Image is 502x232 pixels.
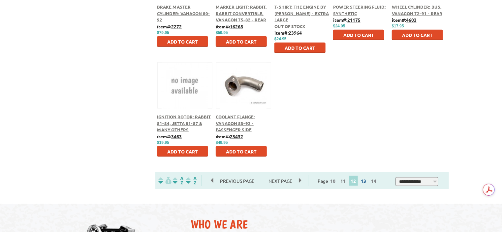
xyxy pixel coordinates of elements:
span: $59.95 [216,30,228,35]
span: 12 [349,176,358,186]
span: Add to Cart [226,39,257,45]
u: 23964 [289,30,302,36]
u: 16268 [230,23,243,29]
span: $24.95 [333,24,345,28]
a: Ignition Rotor: Rabbit 81-84, Jetta 81-87 & Many Others [157,114,211,132]
u: 2272 [171,23,182,29]
span: Add to Cart [167,39,198,45]
span: Add to Cart [402,32,433,38]
a: 10 [329,178,337,184]
span: Add to Cart [285,45,315,51]
button: Add to Cart [216,146,267,157]
button: Add to Cart [333,30,384,40]
button: Add to Cart [216,36,267,47]
button: Add to Cart [157,36,208,47]
a: 11 [339,178,348,184]
span: $49.95 [216,140,228,145]
b: item#: [392,17,417,23]
span: $19.95 [157,140,169,145]
a: T-Shirt: The Engine by [PERSON_NAME] - Extra Large [274,4,329,22]
b: item#: [274,30,302,36]
a: Next Page [262,178,299,184]
a: Marker Light: Rabbit, Rabbit Convertible, Vanagon 75-82 - Rear [216,4,267,22]
u: 23432 [230,133,243,139]
span: Add to Cart [343,32,374,38]
a: Brake Master Cylinder: Vanagon 80-92 [157,4,210,22]
b: item#: [333,17,361,23]
a: Wheel Cylinder: Bus, Vanagon 72-91 - Rear [392,4,442,16]
a: 13 [360,178,368,184]
span: Previous Page [213,176,261,186]
button: Add to Cart [274,43,326,53]
span: Next Page [262,176,299,186]
span: $79.95 [157,30,169,35]
button: Add to Cart [157,146,208,157]
b: item#: [216,133,243,139]
a: Power Steering Fluid: Synthetic [333,4,386,16]
b: item#: [157,133,182,139]
button: Add to Cart [392,30,443,40]
a: Coolant Flange: Vanagon 83-92 - Passenger Side [216,114,255,132]
span: Add to Cart [226,149,257,154]
span: $24.95 [274,37,287,41]
a: 14 [370,178,378,184]
u: 3463 [171,133,182,139]
div: Page [308,175,388,186]
span: Add to Cart [167,149,198,154]
img: Sort by Headline [172,177,185,184]
b: item#: [157,23,182,29]
b: item#: [216,23,243,29]
u: 21175 [347,17,361,23]
img: Sort by Sales Rank [185,177,198,184]
span: Out of stock [274,23,305,29]
h2: Who We Are [191,217,442,231]
img: filterpricelow.svg [158,177,172,184]
a: Previous Page [211,178,262,184]
span: $17.95 [392,24,404,28]
u: 4603 [406,17,417,23]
